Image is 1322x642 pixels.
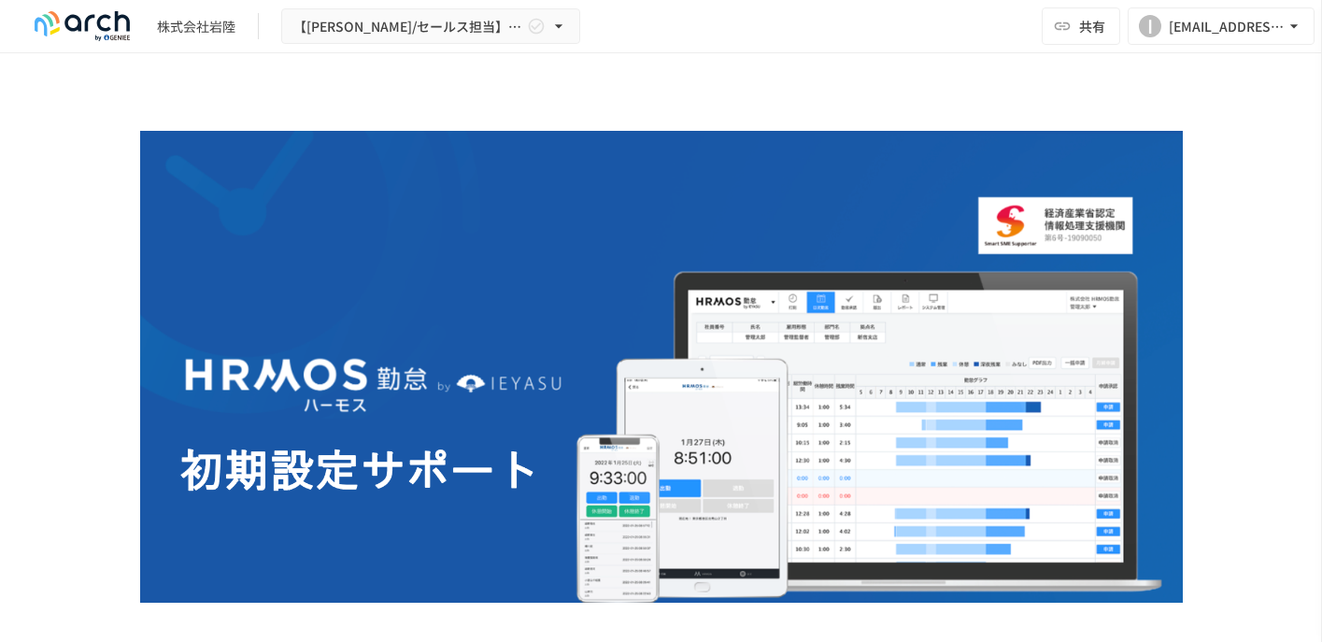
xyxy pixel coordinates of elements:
button: 共有 [1042,7,1120,45]
button: I[EMAIL_ADDRESS][DOMAIN_NAME] [1128,7,1315,45]
span: 【[PERSON_NAME]/セールス担当】株式会社岩陸様_初期設定サポート [293,15,523,38]
button: 【[PERSON_NAME]/セールス担当】株式会社岩陸様_初期設定サポート [281,8,580,45]
div: 株式会社岩陸 [157,17,235,36]
div: [EMAIL_ADDRESS][DOMAIN_NAME] [1169,15,1285,38]
img: logo-default@2x-9cf2c760.svg [22,11,142,41]
div: I [1139,15,1161,37]
span: 共有 [1079,16,1105,36]
img: GdztLVQAPnGLORo409ZpmnRQckwtTrMz8aHIKJZF2AQ [140,131,1183,642]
